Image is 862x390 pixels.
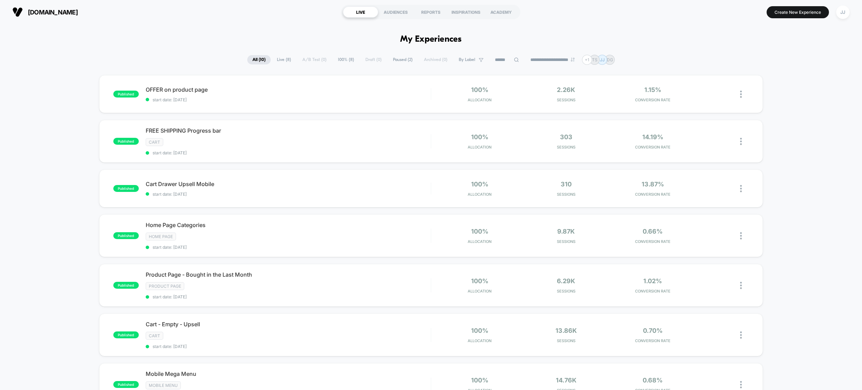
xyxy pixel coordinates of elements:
span: 0.66% [643,228,663,235]
span: 1.02% [643,277,662,285]
span: start date: [DATE] [146,245,431,250]
span: Product Page - Bought in the Last Month [146,271,431,278]
span: CONVERSION RATE [611,338,694,343]
span: OFFER on product page [146,86,431,93]
span: start date: [DATE] [146,344,431,349]
p: DG [607,57,613,62]
span: Paused ( 2 ) [388,55,418,64]
span: [DOMAIN_NAME] [28,9,78,16]
img: Visually logo [12,7,23,17]
img: close [740,232,742,239]
span: By Label [459,57,475,62]
span: Sessions [525,97,607,102]
span: CART [146,332,163,340]
img: close [740,331,742,339]
span: start date: [DATE] [146,97,431,102]
span: 100% [471,377,488,384]
img: close [740,138,742,145]
span: Home Page Categories [146,222,431,228]
span: Sessions [525,239,607,244]
span: 14.19% [642,133,663,141]
img: close [740,185,742,192]
span: 1.15% [644,86,661,93]
span: Cart - Empty - Upsell [146,321,431,328]
span: 14.76k [556,377,577,384]
span: 9.87k [557,228,575,235]
span: Allocation [468,192,491,197]
img: close [740,282,742,289]
span: published [113,331,139,338]
span: start date: [DATE] [146,294,431,299]
img: close [740,381,742,388]
span: CONVERSION RATE [611,239,694,244]
div: + 1 [582,55,592,65]
span: 13.87% [642,181,664,188]
span: CONVERSION RATE [611,192,694,197]
span: published [113,138,139,145]
span: 100% [471,228,488,235]
button: Create New Experience [767,6,829,18]
span: 6.29k [557,277,575,285]
span: published [113,185,139,192]
span: start date: [DATE] [146,150,431,155]
span: CONVERSION RATE [611,97,694,102]
span: Cart Drawer Upsell Mobile [146,181,431,187]
span: CONVERSION RATE [611,145,694,150]
span: Allocation [468,97,491,102]
div: REPORTS [413,7,448,18]
span: 100% [471,181,488,188]
span: 13.86k [555,327,577,334]
img: close [740,91,742,98]
span: Live ( 8 ) [272,55,296,64]
span: published [113,232,139,239]
span: Mobile Menu [146,381,181,389]
span: 100% ( 8 ) [333,55,359,64]
span: start date: [DATE] [146,192,431,197]
span: published [113,91,139,97]
span: 0.70% [643,327,663,334]
span: Mobile Mega Menu [146,370,431,377]
div: INSPIRATIONS [448,7,484,18]
span: 310 [561,181,572,188]
span: Allocation [468,145,491,150]
span: 100% [471,133,488,141]
span: 100% [471,86,488,93]
p: JJ [600,57,605,62]
div: AUDIENCES [378,7,413,18]
span: Home Page [146,233,176,240]
p: TS [592,57,598,62]
div: ACADEMY [484,7,519,18]
button: JJ [834,5,852,19]
span: Product Page [146,282,184,290]
span: 0.68% [643,377,663,384]
span: 100% [471,327,488,334]
span: 100% [471,277,488,285]
button: [DOMAIN_NAME] [10,7,80,18]
span: Allocation [468,338,491,343]
span: Sessions [525,338,607,343]
span: published [113,381,139,388]
span: Sessions [525,145,607,150]
span: Allocation [468,289,491,294]
h1: My Experiences [400,34,462,44]
span: 303 [560,133,572,141]
img: end [571,58,575,62]
span: CART [146,138,163,146]
span: 2.26k [557,86,575,93]
span: All ( 10 ) [247,55,271,64]
span: CONVERSION RATE [611,289,694,294]
span: Sessions [525,192,607,197]
div: JJ [836,6,850,19]
span: published [113,282,139,289]
div: LIVE [343,7,378,18]
span: Allocation [468,239,491,244]
span: Sessions [525,289,607,294]
span: FREE SHIPPING Progress bar [146,127,431,134]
